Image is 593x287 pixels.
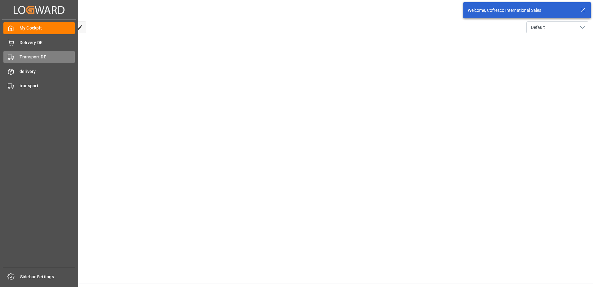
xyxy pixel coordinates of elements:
[3,36,75,48] a: Delivery DE
[526,21,588,33] button: open menu
[20,39,75,46] span: Delivery DE
[3,51,75,63] a: Transport DE
[20,25,75,31] span: My Cockpit
[3,22,75,34] a: My Cockpit
[468,7,574,14] div: Welcome, Cofresco International Sales
[20,68,75,75] span: delivery
[3,65,75,77] a: delivery
[20,274,76,280] span: Sidebar Settings
[531,24,545,31] span: Default
[3,80,75,92] a: transport
[20,83,75,89] span: transport
[20,54,75,60] span: Transport DE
